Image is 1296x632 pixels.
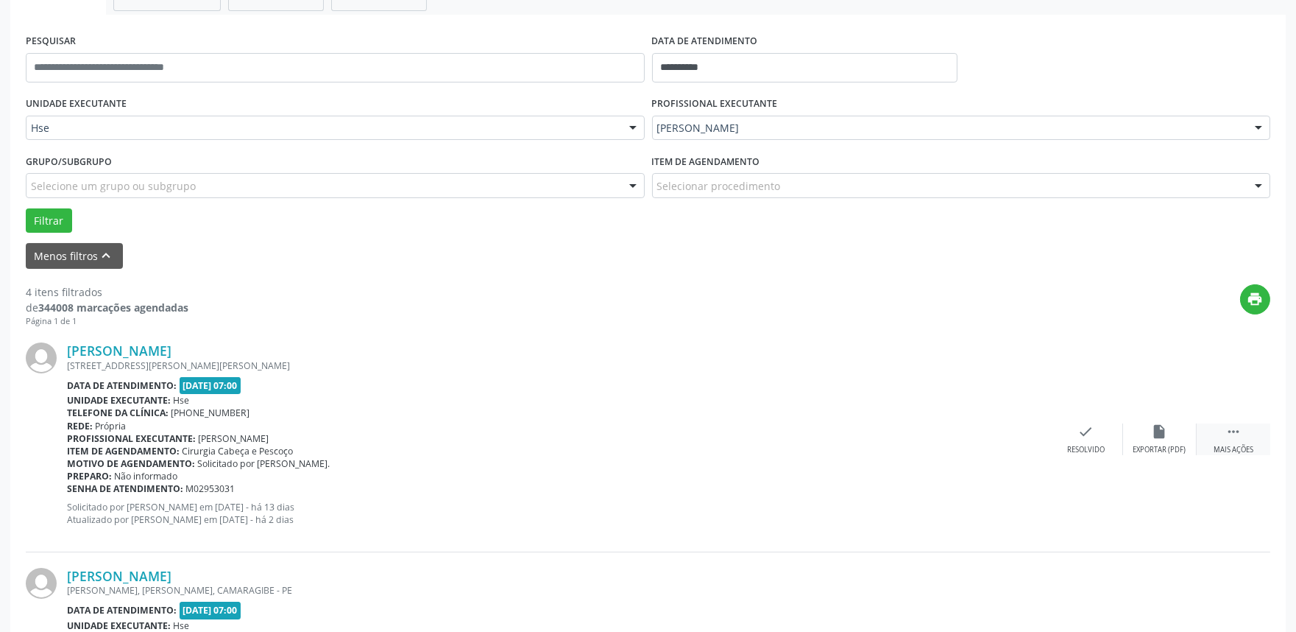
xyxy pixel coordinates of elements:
[26,30,76,53] label: PESQUISAR
[1214,445,1253,455] div: Mais ações
[186,482,236,495] span: M02953031
[174,619,190,632] span: Hse
[67,584,1049,597] div: [PERSON_NAME], [PERSON_NAME], CAMARAGIBE - PE
[1067,445,1105,455] div: Resolvido
[67,482,183,495] b: Senha de atendimento:
[67,394,171,407] b: Unidade executante:
[67,604,177,617] b: Data de atendimento:
[657,178,781,194] span: Selecionar procedimento
[67,568,171,584] a: [PERSON_NAME]
[38,301,188,315] strong: 344008 marcações agendadas
[67,420,93,432] b: Rede:
[31,178,196,194] span: Selecione um grupo ou subgrupo
[115,470,178,482] span: Não informado
[199,432,269,445] span: [PERSON_NAME]
[26,284,188,300] div: 4 itens filtrados
[26,343,57,373] img: img
[26,568,57,599] img: img
[67,343,171,359] a: [PERSON_NAME]
[652,93,778,116] label: PROFISSIONAL EXECUTANTE
[652,30,758,53] label: DATA DE ATENDIMENTO
[67,457,195,470] b: Motivo de agendamento:
[26,315,188,328] div: Página 1 de 1
[67,359,1049,372] div: [STREET_ADDRESS][PERSON_NAME][PERSON_NAME]
[26,93,127,116] label: UNIDADE EXECUTANTE
[657,121,1241,136] span: [PERSON_NAME]
[67,379,177,392] b: Data de atendimento:
[67,619,171,632] b: Unidade executante:
[67,407,169,419] b: Telefone da clínica:
[652,150,760,173] label: Item de agendamento
[198,457,330,470] span: Solicitado por [PERSON_NAME].
[174,394,190,407] span: Hse
[99,247,115,264] i: keyboard_arrow_up
[31,121,615,136] span: Hse
[26,150,112,173] label: Grupo/Subgrupo
[1133,445,1186,455] div: Exportar (PDF)
[26,208,72,234] button: Filtrar
[180,377,241,394] span: [DATE] 07:00
[67,445,180,457] b: Item de agendamento:
[1240,284,1270,315] button: print
[1247,291,1264,307] i: print
[67,470,112,482] b: Preparo:
[171,407,250,419] span: [PHONE_NUMBER]
[180,602,241,619] span: [DATE] 07:00
[1152,424,1168,440] i: insert_drive_file
[67,432,196,445] b: Profissional executante:
[96,420,127,432] span: Própria
[26,243,123,269] button: Menos filtroskeyboard_arrow_up
[183,445,294,457] span: Cirurgia Cabeça e Pescoço
[67,501,1049,526] p: Solicitado por [PERSON_NAME] em [DATE] - há 13 dias Atualizado por [PERSON_NAME] em [DATE] - há 2...
[26,300,188,315] div: de
[1078,424,1094,440] i: check
[1225,424,1242,440] i: 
